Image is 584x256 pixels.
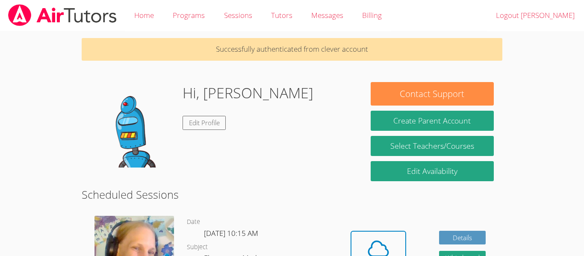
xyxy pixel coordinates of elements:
dt: Subject [187,242,208,253]
img: airtutors_banner-c4298cdbf04f3fff15de1276eac7730deb9818008684d7c2e4769d2f7ddbe033.png [7,4,118,26]
h1: Hi, [PERSON_NAME] [183,82,313,104]
img: default.png [90,82,176,168]
span: [DATE] 10:15 AM [204,228,258,238]
span: Messages [311,10,343,20]
a: Edit Profile [183,116,226,130]
dt: Date [187,217,200,227]
button: Create Parent Account [371,111,494,131]
h2: Scheduled Sessions [82,186,502,203]
p: Successfully authenticated from clever account [82,38,502,61]
a: Edit Availability [371,161,494,181]
button: Contact Support [371,82,494,106]
a: Select Teachers/Courses [371,136,494,156]
a: Details [439,231,486,245]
